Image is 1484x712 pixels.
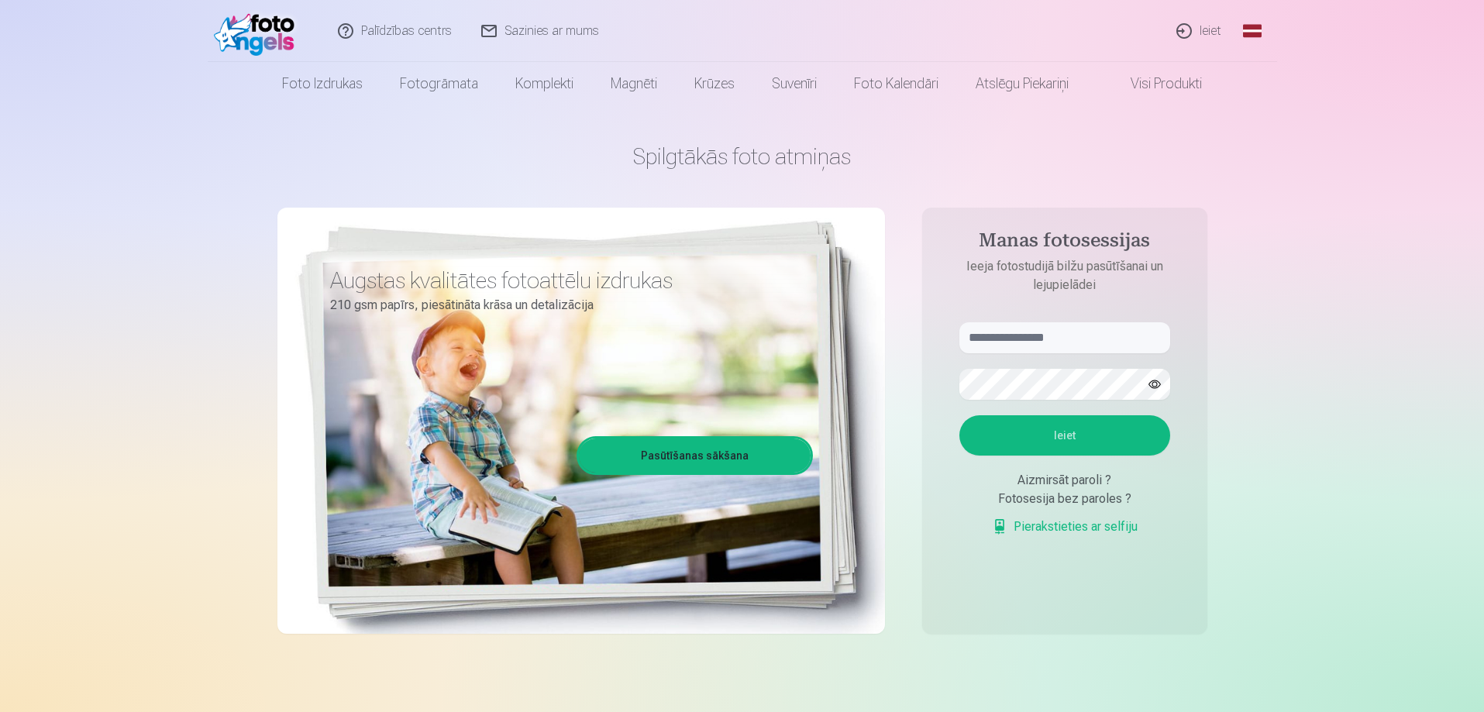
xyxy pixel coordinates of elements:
[214,6,303,56] img: /fa1
[957,62,1087,105] a: Atslēgu piekariņi
[944,257,1186,294] p: Ieeja fotostudijā bilžu pasūtīšanai un lejupielādei
[676,62,753,105] a: Krūzes
[959,471,1170,490] div: Aizmirsāt paroli ?
[330,294,801,316] p: 210 gsm papīrs, piesātināta krāsa un detalizācija
[381,62,497,105] a: Fotogrāmata
[277,143,1207,170] h1: Spilgtākās foto atmiņas
[753,62,835,105] a: Suvenīri
[330,267,801,294] h3: Augstas kvalitātes fotoattēlu izdrukas
[592,62,676,105] a: Magnēti
[959,490,1170,508] div: Fotosesija bez paroles ?
[944,229,1186,257] h4: Manas fotosessijas
[263,62,381,105] a: Foto izdrukas
[835,62,957,105] a: Foto kalendāri
[497,62,592,105] a: Komplekti
[992,518,1138,536] a: Pierakstieties ar selfiju
[959,415,1170,456] button: Ieiet
[1087,62,1221,105] a: Visi produkti
[579,439,811,473] a: Pasūtīšanas sākšana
